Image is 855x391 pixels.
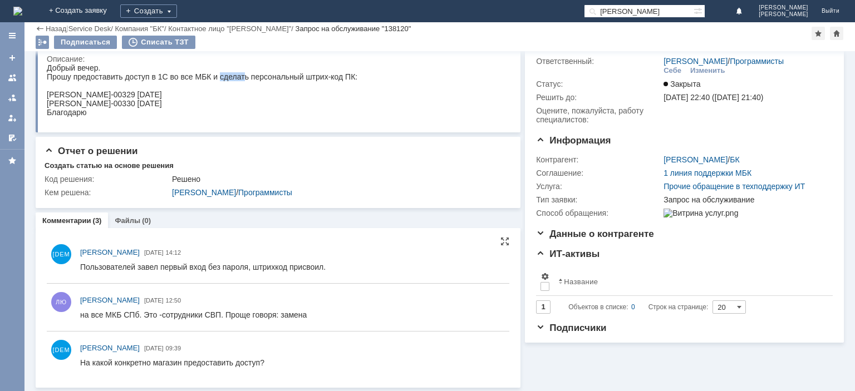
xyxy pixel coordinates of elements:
[66,24,68,32] div: |
[166,297,181,304] span: 12:50
[68,24,111,33] a: Service Desk
[812,27,825,40] div: Добавить в избранное
[13,7,22,16] a: Перейти на домашнюю страницу
[3,129,21,147] a: Мои согласования
[664,209,738,217] img: Витрина услуг.png
[80,296,140,304] span: [PERSON_NAME]
[759,4,808,11] span: [PERSON_NAME]
[536,229,654,239] span: Данные о контрагенте
[759,11,808,18] span: [PERSON_NAME]
[730,155,739,164] a: БК
[500,237,509,246] div: На всю страницу
[694,5,705,16] span: Расширенный поиск
[47,55,507,63] div: Описание:
[42,216,91,225] a: Комментарии
[664,155,739,164] div: /
[664,169,751,177] a: 1 линия поддержки МБК
[536,135,611,146] span: Информация
[664,57,728,66] a: [PERSON_NAME]
[730,57,784,66] a: Программисты
[80,344,140,352] span: [PERSON_NAME]
[115,24,164,33] a: Компания "БК"
[3,89,21,107] a: Заявки в моей ответственности
[536,93,661,102] div: Решить до:
[536,57,661,66] div: Ответственный:
[536,106,661,124] div: Oцените, пожалуйста, работу специалистов:
[664,80,700,88] span: Закрыта
[115,216,140,225] a: Файлы
[564,278,598,286] div: Название
[664,182,805,191] a: Прочие обращение в техподдержку ИТ
[664,93,763,102] span: [DATE] 22:40 ([DATE] 21:40)
[830,27,843,40] div: Сделать домашней страницей
[296,24,411,33] div: Запрос на обслуживание "138120"
[45,146,137,156] span: Отчет о решении
[144,297,164,304] span: [DATE]
[540,272,549,281] span: Настройки
[80,343,140,354] a: [PERSON_NAME]
[142,216,151,225] div: (0)
[144,345,164,352] span: [DATE]
[68,24,115,33] div: /
[3,69,21,87] a: Заявки на командах
[536,323,606,333] span: Подписчики
[36,36,49,49] div: Работа с массовостью
[554,268,824,296] th: Название
[664,66,681,75] div: Себе
[664,57,784,66] div: /
[631,300,635,314] div: 0
[166,345,181,352] span: 09:39
[536,249,600,259] span: ИТ-активы
[46,24,66,33] a: Назад
[536,155,661,164] div: Контрагент:
[166,249,181,256] span: 14:12
[13,7,22,16] img: logo
[80,295,140,306] a: [PERSON_NAME]
[45,175,170,184] div: Код решения:
[172,188,236,197] a: [PERSON_NAME]
[115,24,168,33] div: /
[536,80,661,88] div: Статус:
[536,169,661,177] div: Соглашение:
[168,24,295,33] div: /
[3,109,21,127] a: Мои заявки
[120,4,177,18] div: Создать
[93,216,102,225] div: (3)
[664,195,827,204] div: Запрос на обслуживание
[690,66,725,75] div: Изменить
[3,49,21,67] a: Создать заявку
[536,209,661,217] div: Способ обращения:
[664,155,728,164] a: [PERSON_NAME]
[536,182,661,191] div: Услуга:
[80,248,140,256] span: [PERSON_NAME]
[80,247,140,258] a: [PERSON_NAME]
[238,188,292,197] a: Программисты
[45,161,174,170] div: Создать статью на основе решения
[168,24,291,33] a: Контактное лицо "[PERSON_NAME]"
[568,300,708,314] i: Строк на странице:
[536,195,661,204] div: Тип заявки:
[45,188,170,197] div: Кем решена:
[568,303,628,311] span: Объектов в списке:
[144,249,164,256] span: [DATE]
[172,175,505,184] div: Решено
[172,188,505,197] div: /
